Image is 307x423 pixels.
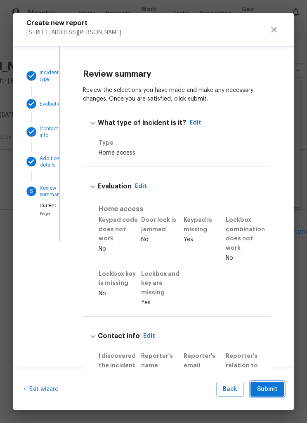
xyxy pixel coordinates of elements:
p: [STREET_ADDRESS][PERSON_NAME] [26,26,121,35]
h6: Reporter's email address [184,351,226,379]
h5: Evaluation [98,182,132,191]
div: Contact info Edit [83,323,271,350]
h6: Lockbox key is missing [99,269,141,288]
span: Submit [257,384,277,395]
p: Incident type [40,69,59,82]
p: Evaluation [40,101,64,107]
h6: Door lock is jammed [141,215,184,234]
h6: Type [99,138,268,147]
p: No [99,289,141,298]
text: 5 [30,189,33,194]
p: No [226,254,268,263]
p: No [99,245,141,254]
h4: Review summary [83,69,271,80]
span: Current Page [40,203,56,216]
h6: Keypad code does not work [99,215,141,243]
p: Yes [141,298,184,307]
p: Additional details [40,155,64,168]
h6: Reporter's relation to Opendoor [226,351,268,379]
h6: I discovered the incident [99,351,141,370]
button: Contact info [23,122,39,142]
button: Submit [250,382,284,397]
h5: Home access [99,205,268,214]
h5: Edit [143,332,155,341]
button: close [264,20,284,40]
h5: What type of incident is it? [98,119,186,127]
span: Back [223,384,237,395]
h6: Reporter's name [141,351,184,370]
p: Yes [184,235,226,244]
h5: Create new report [26,20,121,26]
div: < [23,382,59,397]
h5: Edit [135,182,147,191]
p: Contact info [40,125,58,139]
button: Review summary [23,181,39,201]
span: Exit wizard [26,386,59,392]
p: Review the selections you have made and make any necessary changes. Once you are satisfied, click... [83,86,271,103]
button: Incident type [23,66,39,86]
button: Back [216,382,244,397]
h6: Keypad is missing [184,215,226,234]
h6: Lockbox combination does not work [226,215,268,252]
div: Evaluation Edit [83,174,271,200]
h5: Edit [189,119,201,127]
h5: Contact info [98,332,140,341]
button: Evaluation [23,96,39,112]
p: Review summary [40,185,61,198]
div: What type of incident is it? Edit [83,110,271,136]
h6: Lockbox and key are missing [141,269,184,297]
p: Home access [99,149,268,157]
p: No [141,235,184,244]
button: Additional details [23,152,39,172]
